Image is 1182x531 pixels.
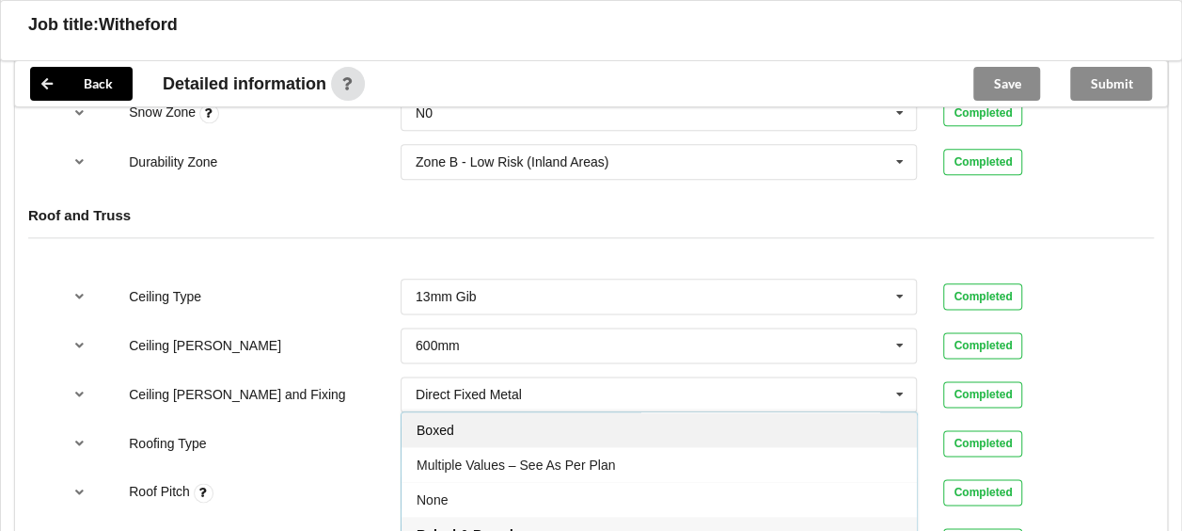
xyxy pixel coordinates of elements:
[61,280,98,314] button: reference-toggle
[129,436,206,451] label: Roofing Type
[416,155,608,169] div: Zone B - Low Risk (Inland Areas)
[417,458,615,473] span: Multiple Values – See As Per Plan
[129,105,199,120] label: Snow Zone
[129,289,201,304] label: Ceiling Type
[416,106,433,120] div: N0
[943,381,1022,408] div: Completed
[416,339,460,352] div: 600mm
[943,430,1022,457] div: Completed
[943,479,1022,506] div: Completed
[129,387,345,402] label: Ceiling [PERSON_NAME] and Fixing
[99,14,178,36] h3: Witheford
[416,290,477,303] div: 13mm Gib
[943,149,1022,175] div: Completed
[61,475,98,509] button: reference-toggle
[61,96,98,130] button: reference-toggle
[61,378,98,411] button: reference-toggle
[129,154,217,169] label: Durability Zone
[61,329,98,362] button: reference-toggle
[30,67,133,101] button: Back
[416,388,522,401] div: Direct Fixed Metal
[61,145,98,179] button: reference-toggle
[943,283,1022,310] div: Completed
[129,484,193,499] label: Roof Pitch
[943,100,1022,126] div: Completed
[28,206,1154,224] h4: Roof and Truss
[943,332,1022,359] div: Completed
[417,492,448,507] span: None
[61,426,98,460] button: reference-toggle
[163,75,326,92] span: Detailed information
[129,338,281,353] label: Ceiling [PERSON_NAME]
[28,14,99,36] h3: Job title:
[417,423,454,438] span: Boxed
